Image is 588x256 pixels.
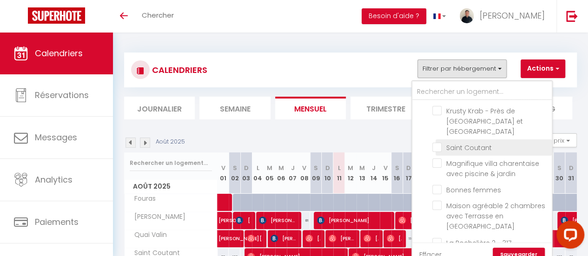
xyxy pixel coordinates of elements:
th: 15 [380,152,391,194]
abbr: D [325,164,330,172]
abbr: V [302,164,306,172]
abbr: J [372,164,376,172]
abbr: S [395,164,399,172]
span: Messages [35,131,77,143]
input: Rechercher un logement... [412,84,552,100]
span: Analytics [35,174,73,185]
th: 13 [357,152,368,194]
button: Actions [521,59,565,78]
img: ... [460,8,474,23]
span: Krusty Krab - Près de [GEOGRAPHIC_DATA] et [GEOGRAPHIC_DATA] [446,106,523,136]
abbr: D [244,164,249,172]
span: Chercher [142,10,174,20]
abbr: V [221,164,225,172]
th: 08 [298,152,310,194]
abbr: L [337,164,340,172]
span: [PERSON_NAME] [247,230,262,247]
div: 110 [403,230,415,247]
th: 17 [403,152,415,194]
th: 09 [310,152,322,194]
a: [PERSON_NAME] [214,212,225,230]
th: 07 [287,152,298,194]
div: 81 [298,212,310,229]
th: 05 [264,152,275,194]
th: 10 [322,152,333,194]
span: Août 2025 [125,180,217,193]
span: [PERSON_NAME] [259,211,296,229]
span: [PERSON_NAME] [387,230,402,247]
p: Août 2025 [156,138,185,146]
li: Mensuel [275,97,346,119]
th: 06 [275,152,287,194]
abbr: M [359,164,365,172]
abbr: L [257,164,259,172]
th: 30 [554,152,565,194]
li: Journalier [124,97,195,119]
abbr: D [569,164,574,172]
span: [PERSON_NAME] [218,225,261,243]
abbr: V [383,164,388,172]
span: Paiements [35,216,79,228]
button: Filtrer par hébergement [417,59,507,78]
h3: CALENDRIERS [150,59,207,80]
li: Semaine [199,97,270,119]
button: Besoin d'aide ? [362,8,426,24]
span: [PERSON_NAME] [480,10,545,21]
th: 12 [345,152,357,194]
abbr: J [291,164,295,172]
th: 14 [368,152,380,194]
span: [PERSON_NAME] [305,230,320,247]
img: logout [566,10,578,22]
abbr: S [557,164,562,172]
th: 01 [218,152,229,194]
a: [PERSON_NAME] [214,230,225,248]
span: Calendriers [35,47,83,59]
th: 11 [333,152,345,194]
th: 16 [391,152,403,194]
input: Rechercher un logement... [130,155,212,171]
abbr: S [232,164,237,172]
th: 04 [252,152,264,194]
span: Réservations [35,89,89,101]
span: [PERSON_NAME] [398,211,424,229]
abbr: M [278,164,284,172]
span: Maison agréable 2 chambres avec Terrasse en [GEOGRAPHIC_DATA] [446,201,545,231]
span: Magnifique villa charentaise avec piscine & jardin [446,159,539,178]
span: [PERSON_NAME] [271,230,297,247]
th: 03 [240,152,252,194]
span: [PERSON_NAME] [329,230,355,247]
span: [PERSON_NAME] [363,230,378,247]
img: Super Booking [28,7,85,24]
li: Trimestre [350,97,421,119]
th: 02 [229,152,240,194]
span: [PERSON_NAME] [218,207,240,224]
abbr: S [314,164,318,172]
span: [PERSON_NAME] [126,212,188,222]
abbr: D [406,164,411,172]
abbr: M [267,164,272,172]
span: Fouras [126,194,161,204]
span: [PERSON_NAME] [236,211,251,229]
th: 31 [565,152,577,194]
span: Quai Valin [126,230,169,240]
abbr: M [348,164,353,172]
span: [PERSON_NAME] [317,211,388,229]
iframe: LiveChat chat widget [549,217,588,256]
